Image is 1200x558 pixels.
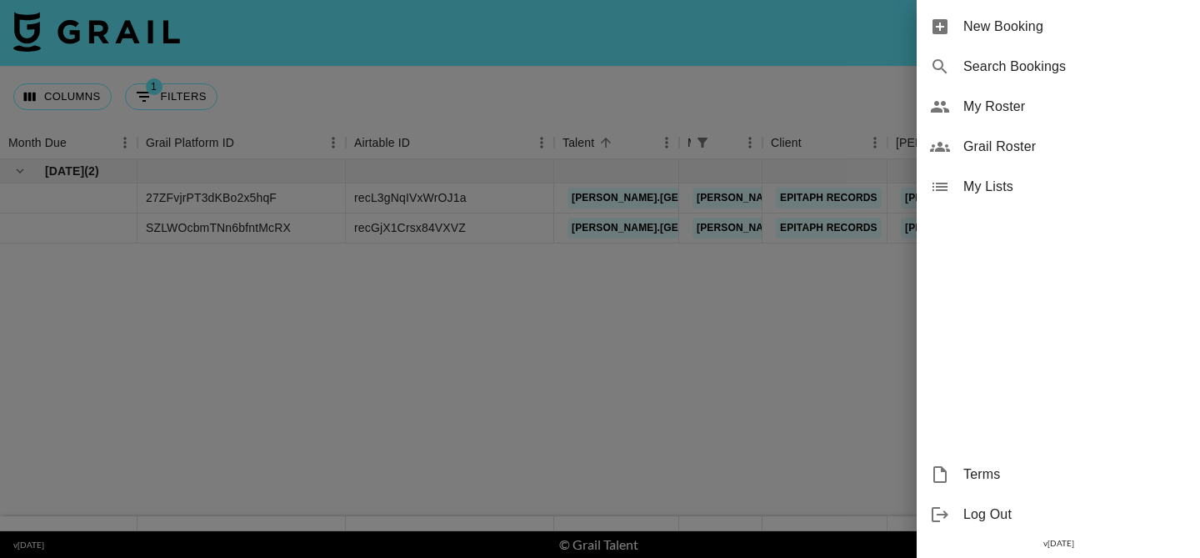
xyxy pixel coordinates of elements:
[963,177,1187,197] span: My Lists
[917,167,1200,207] div: My Lists
[917,495,1200,535] div: Log Out
[917,7,1200,47] div: New Booking
[963,17,1187,37] span: New Booking
[963,465,1187,485] span: Terms
[917,455,1200,495] div: Terms
[963,97,1187,117] span: My Roster
[963,505,1187,525] span: Log Out
[963,57,1187,77] span: Search Bookings
[917,127,1200,167] div: Grail Roster
[963,137,1187,157] span: Grail Roster
[917,87,1200,127] div: My Roster
[917,535,1200,552] div: v [DATE]
[917,47,1200,87] div: Search Bookings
